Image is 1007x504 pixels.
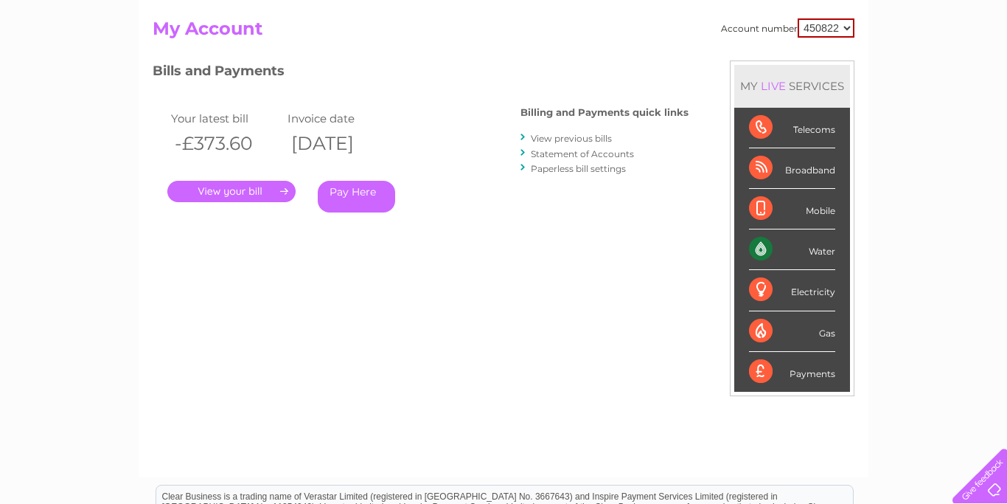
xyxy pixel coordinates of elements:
[531,148,634,159] a: Statement of Accounts
[749,311,835,352] div: Gas
[879,63,900,74] a: Blog
[284,128,400,159] th: [DATE]
[748,63,776,74] a: Water
[153,18,854,46] h2: My Account
[826,63,870,74] a: Telecoms
[156,8,853,72] div: Clear Business is a trading name of Verastar Limited (registered in [GEOGRAPHIC_DATA] No. 3667643...
[284,108,400,128] td: Invoice date
[784,63,817,74] a: Energy
[520,107,689,118] h4: Billing and Payments quick links
[749,229,835,270] div: Water
[35,38,111,83] img: logo.png
[749,270,835,311] div: Electricity
[749,108,835,148] div: Telecoms
[167,181,296,202] a: .
[721,18,854,38] div: Account number
[749,148,835,189] div: Broadband
[749,352,835,392] div: Payments
[318,181,395,213] a: Pay Here
[531,163,626,174] a: Paperless bill settings
[531,133,612,144] a: View previous bills
[958,63,993,74] a: Log out
[909,63,945,74] a: Contact
[153,61,689,86] h3: Bills and Payments
[167,128,284,159] th: -£373.60
[749,189,835,229] div: Mobile
[758,79,789,93] div: LIVE
[729,7,831,26] a: 0333 014 3131
[734,65,850,107] div: MY SERVICES
[167,108,284,128] td: Your latest bill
